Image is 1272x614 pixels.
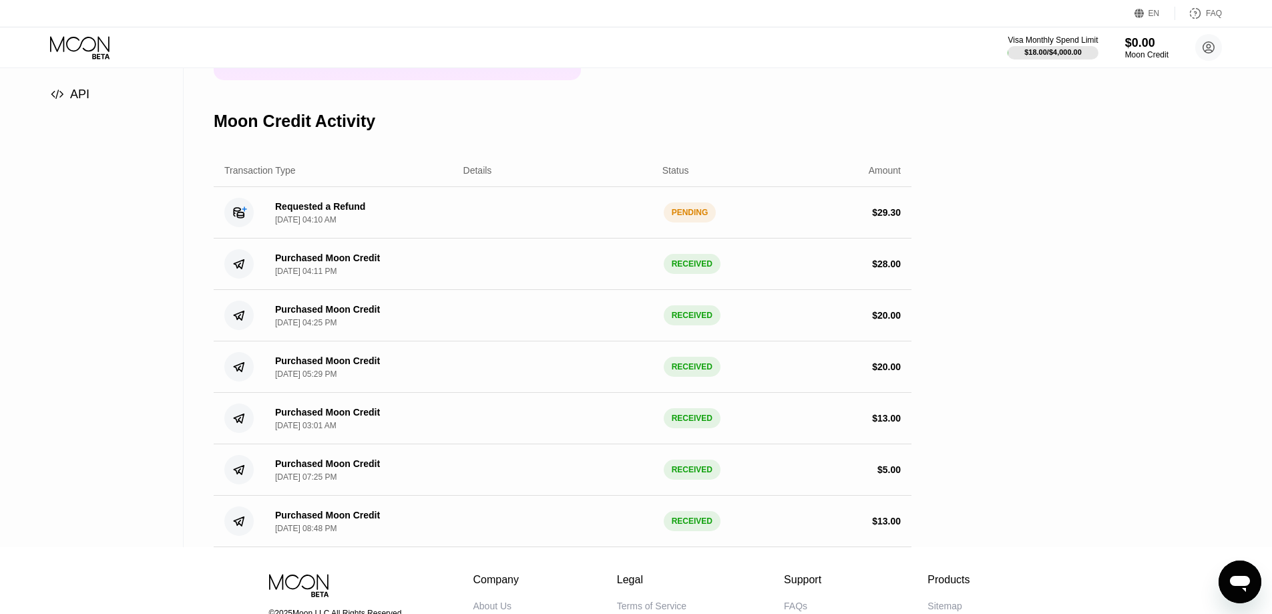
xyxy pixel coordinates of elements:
[473,601,512,611] div: About Us
[664,511,720,531] div: RECEIVED
[927,574,970,586] div: Products
[617,574,686,586] div: Legal
[1024,48,1082,56] div: $18.00 / $4,000.00
[869,165,901,176] div: Amount
[664,202,716,222] div: PENDING
[664,305,720,325] div: RECEIVED
[1219,561,1261,603] iframe: Button to launch messaging window
[70,88,89,101] span: API
[872,413,901,424] div: $ 13.00
[224,165,296,176] div: Transaction Type
[872,516,901,526] div: $ 13.00
[473,574,519,586] div: Company
[275,318,337,327] div: [DATE] 04:25 PM
[784,601,807,611] div: FAQs
[275,253,380,263] div: Purchased Moon Credit
[275,458,380,469] div: Purchased Moon Credit
[927,601,962,611] div: Sitemap
[872,259,901,269] div: $ 28.00
[1148,9,1160,18] div: EN
[1125,50,1169,59] div: Moon Credit
[1206,9,1222,18] div: FAQ
[664,254,720,274] div: RECEIVED
[275,304,380,315] div: Purchased Moon Credit
[784,574,830,586] div: Support
[664,408,720,428] div: RECEIVED
[1008,35,1098,59] div: Visa Monthly Spend Limit$18.00/$4,000.00
[275,267,337,276] div: [DATE] 04:11 PM
[275,215,337,224] div: [DATE] 04:10 AM
[872,207,901,218] div: $ 29.30
[50,88,63,100] div: 
[275,472,337,482] div: [DATE] 07:25 PM
[1125,36,1169,59] div: $0.00Moon Credit
[664,357,720,377] div: RECEIVED
[214,112,375,131] div: Moon Credit Activity
[877,464,901,475] div: $ 5.00
[463,165,492,176] div: Details
[275,369,337,379] div: [DATE] 05:29 PM
[275,201,365,212] div: Requested a Refund
[51,88,63,100] span: 
[1008,35,1098,45] div: Visa Monthly Spend Limit
[275,524,337,533] div: [DATE] 08:48 PM
[872,361,901,372] div: $ 20.00
[664,460,720,480] div: RECEIVED
[617,601,686,611] div: Terms of Service
[275,407,380,418] div: Purchased Moon Credit
[872,310,901,321] div: $ 20.00
[1125,36,1169,50] div: $0.00
[275,355,380,366] div: Purchased Moon Credit
[662,165,689,176] div: Status
[1134,7,1175,20] div: EN
[1175,7,1222,20] div: FAQ
[275,421,337,430] div: [DATE] 03:01 AM
[275,510,380,520] div: Purchased Moon Credit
